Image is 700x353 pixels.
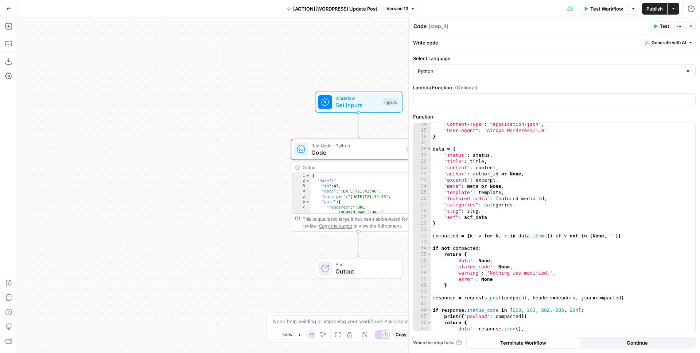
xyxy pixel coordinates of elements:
[291,92,427,113] div: WorkflowSet InputsInputs
[413,121,431,127] div: 14
[413,239,431,245] div: 33
[413,113,696,120] label: Function
[427,307,431,313] span: Toggle code folding, rows 44 through 51
[282,3,382,15] button: [ACTION][WORDPRESS] Update Post
[427,251,431,257] span: Toggle code folding, rows 35 through 40
[413,164,431,171] div: 21
[335,261,395,268] span: End
[660,23,669,30] span: Test
[291,183,311,189] div: 3
[413,152,431,158] div: 19
[291,189,311,194] div: 4
[291,199,311,204] div: 6
[427,245,431,251] span: Toggle code folding, rows 34 through 40
[652,39,686,46] span: Generate with AI
[413,158,431,164] div: 20
[311,142,402,149] span: Run Code · Python
[413,55,696,62] label: Select Language
[413,340,462,346] a: When the step fails:
[413,177,431,183] div: 23
[319,223,352,228] span: Copy the output
[580,337,695,349] button: Continue
[293,5,377,12] span: [ACTION][WORDPRESS] Update Post
[413,276,431,282] div: 39
[393,330,409,340] button: Copy
[303,216,423,229] div: This output is too large & has been abbreviated for review. to view the full content.
[413,245,431,251] div: 34
[413,127,431,133] div: 15
[357,113,360,138] g: Edge from start to step_4
[282,332,292,338] span: 120%
[427,146,431,152] span: Toggle code folding, rows 18 through 30
[291,205,311,215] div: 7
[413,233,431,239] div: 32
[306,178,310,183] span: Toggle code folding, rows 2 through 58
[335,101,379,109] span: Set Inputs
[413,208,431,214] div: 28
[413,183,431,189] div: 24
[335,267,395,276] span: Output
[303,164,402,171] div: Output
[357,232,360,257] g: Edge from step_4 to end
[396,331,407,338] span: Copy
[291,178,311,183] div: 2
[413,251,431,257] div: 35
[413,84,696,91] label: Lambda Function
[335,95,379,102] span: Workflow
[413,171,431,177] div: 22
[291,258,427,279] div: EndOutput
[413,257,431,264] div: 36
[428,23,448,30] span: ( step_4 )
[413,270,431,276] div: 38
[627,339,648,346] span: Continue
[291,173,311,178] div: 1
[579,3,627,15] button: Test Workflow
[413,189,431,195] div: 25
[413,264,431,270] div: 37
[409,35,700,50] div: Write code
[386,5,408,12] span: Version 13
[413,313,431,319] div: 45
[311,148,402,157] span: Code
[642,3,667,15] button: Publish
[418,67,682,75] input: Python
[413,133,431,140] div: 16
[413,195,431,202] div: 26
[413,326,431,332] div: 47
[413,301,431,307] div: 43
[413,282,431,288] div: 40
[413,288,431,295] div: 41
[650,22,672,31] button: Test
[500,339,546,346] span: Terminate Workflow
[306,199,310,204] span: Toggle code folding, rows 6 through 9
[646,5,663,12] span: Publish
[291,194,311,199] div: 5
[413,23,427,30] textarea: Code
[642,38,696,47] button: Generate with AI
[413,307,431,313] div: 44
[382,98,398,106] div: Inputs
[291,139,427,232] div: Run Code · PythonCodeStep 4Output{ "data":{ "id":47, "date":"[DATE]T21:42:46", "date_gmt":"[DATE]...
[306,173,310,178] span: Toggle code folding, rows 1 through 59
[413,140,431,146] div: 17
[590,5,623,12] span: Test Workflow
[413,202,431,208] div: 27
[427,319,431,326] span: Toggle code folding, rows 46 through 51
[413,214,431,220] div: 29
[455,84,477,91] span: (Optional)
[413,319,431,326] div: 46
[383,4,418,13] button: Version 13
[413,295,431,301] div: 42
[413,226,431,233] div: 31
[413,146,431,152] div: 18
[413,220,431,226] div: 30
